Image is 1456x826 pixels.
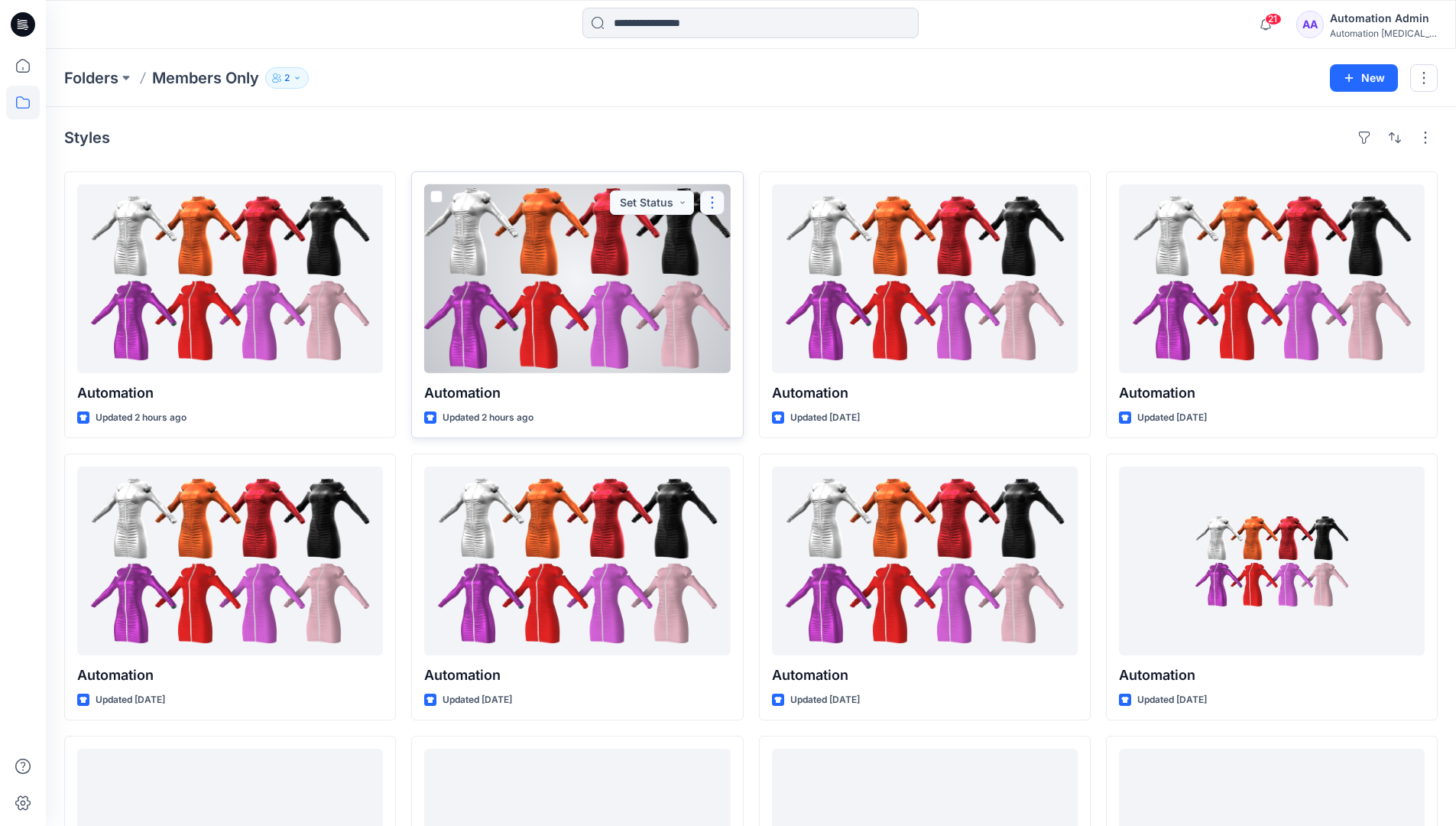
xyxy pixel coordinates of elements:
[1330,64,1398,92] button: New
[424,665,730,686] p: Automation
[77,665,383,686] p: Automation
[1119,184,1425,373] a: Automation
[1119,665,1425,686] p: Automation
[424,184,730,373] a: Automation
[772,467,1078,655] a: Automation
[443,692,512,708] p: Updated [DATE]
[1137,692,1207,708] p: Updated [DATE]
[77,382,383,404] p: Automation
[96,410,186,426] p: Updated 2 hours ago
[1137,410,1207,426] p: Updated [DATE]
[77,467,383,655] a: Automation
[64,67,118,89] a: Folders
[772,665,1078,686] p: Automation
[96,692,165,708] p: Updated [DATE]
[265,67,309,89] button: 2
[790,692,860,708] p: Updated [DATE]
[424,382,730,404] p: Automation
[424,467,730,655] a: Automation
[1119,382,1425,404] p: Automation
[64,128,110,147] h4: Styles
[1330,28,1437,39] div: Automation [MEDICAL_DATA]...
[1296,11,1324,38] div: AA
[77,184,383,373] a: Automation
[284,70,290,86] p: 2
[1330,9,1437,28] div: Automation Admin
[772,382,1078,404] p: Automation
[443,410,533,426] p: Updated 2 hours ago
[772,184,1078,373] a: Automation
[1265,13,1282,25] span: 21
[1119,467,1425,655] a: Automation
[152,67,259,89] p: Members Only
[790,410,860,426] p: Updated [DATE]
